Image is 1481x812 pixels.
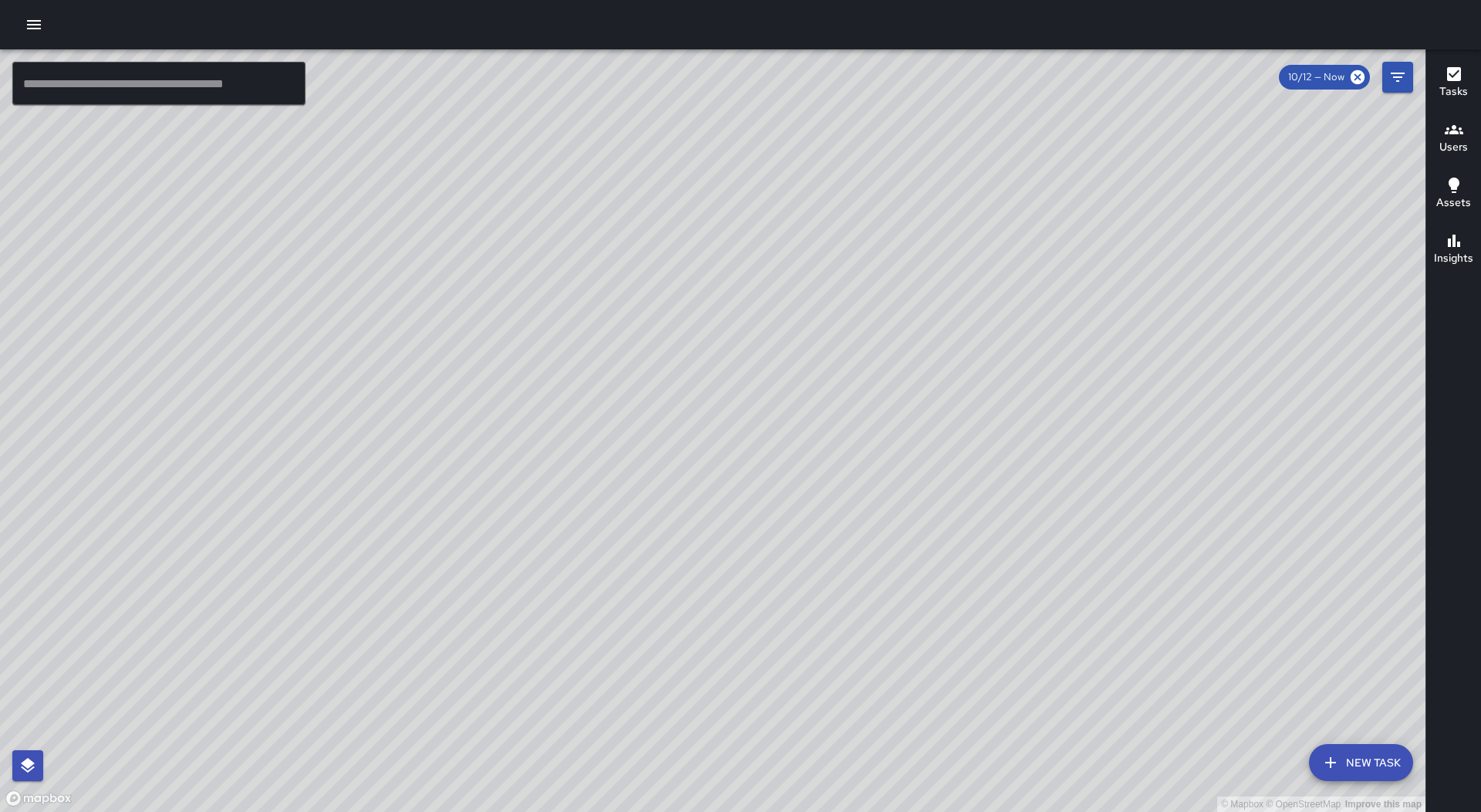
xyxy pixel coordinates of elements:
[1439,139,1468,156] h6: Users
[1426,111,1481,167] button: Users
[1426,167,1481,222] button: Assets
[1426,56,1481,111] button: Tasks
[1426,222,1481,278] button: Insights
[1382,62,1413,93] button: Filters
[1309,744,1413,781] button: New Task
[1436,195,1471,211] h6: Assets
[1279,65,1370,90] div: 10/12 — Now
[1434,250,1473,267] h6: Insights
[1439,83,1468,100] h6: Tasks
[1279,69,1354,85] span: 10/12 — Now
